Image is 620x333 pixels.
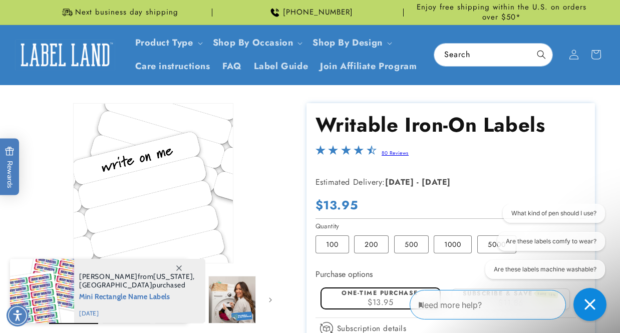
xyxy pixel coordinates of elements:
[222,61,242,72] span: FAQ
[135,61,210,72] span: Care instructions
[478,204,610,288] iframe: Gorgias live chat conversation starters
[129,55,216,78] a: Care instructions
[342,288,418,297] label: One-time purchase
[79,272,195,289] span: from , purchased
[208,276,256,324] button: Load image 4 in gallery view
[259,289,281,311] button: Slide right
[394,235,429,253] label: 500
[320,61,417,72] span: Join Affiliate Program
[316,268,373,280] label: Purchase options
[79,272,138,281] span: [PERSON_NAME]
[306,31,396,55] summary: Shop By Design
[153,272,193,281] span: [US_STATE]
[216,55,248,78] a: FAQ
[408,3,595,22] span: Enjoy free shipping within the U.S. on orders over $50*
[316,175,566,190] p: Estimated Delivery:
[135,36,193,49] a: Product Type
[314,55,423,78] a: Join Affiliate Program
[316,148,377,159] span: 4.3-star overall rating
[316,221,341,231] legend: Quantity
[207,31,307,55] summary: Shop By Occasion
[422,176,451,188] strong: [DATE]
[213,37,293,49] span: Shop By Occasion
[316,235,349,253] label: 100
[382,149,409,157] a: 80 Reviews
[79,280,152,289] span: [GEOGRAPHIC_DATA]
[354,235,389,253] label: 200
[434,235,472,253] label: 1000
[79,289,195,302] span: Mini Rectangle Name Labels
[283,8,353,18] span: [PHONE_NUMBER]
[368,296,394,308] span: $13.95
[316,112,586,138] h1: Writable Iron-On Labels
[254,61,308,72] span: Label Guide
[75,8,178,18] span: Next business day shipping
[530,44,552,66] button: Search
[417,176,419,188] strong: -
[5,146,15,188] span: Rewards
[15,39,115,70] img: Label Land
[385,176,414,188] strong: [DATE]
[410,286,610,323] iframe: Gorgias Floating Chat
[79,309,195,318] span: [DATE]
[129,31,207,55] summary: Product Type
[7,304,29,326] div: Accessibility Menu
[12,36,119,74] a: Label Land
[248,55,315,78] a: Label Guide
[313,36,382,49] a: Shop By Design
[316,196,358,214] span: $13.95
